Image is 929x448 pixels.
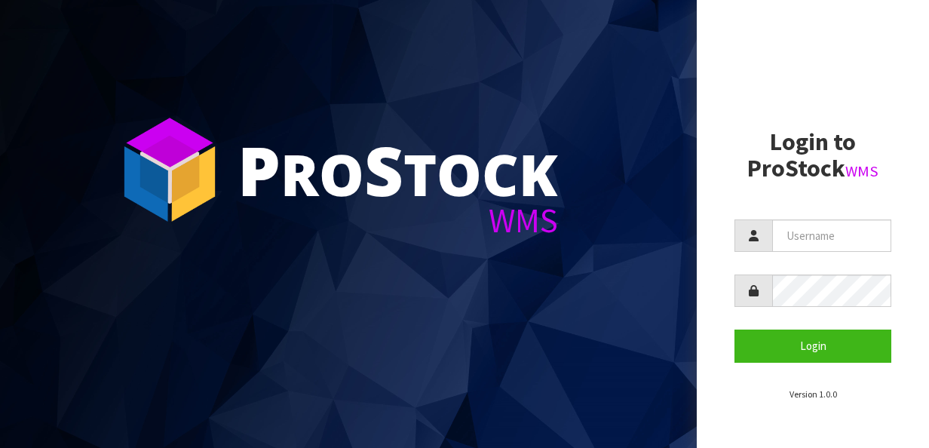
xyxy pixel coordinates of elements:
[772,219,891,252] input: Username
[734,129,891,182] h2: Login to ProStock
[364,124,403,216] span: S
[238,136,558,204] div: ro tock
[845,161,878,181] small: WMS
[113,113,226,226] img: ProStock Cube
[734,330,891,362] button: Login
[238,124,281,216] span: P
[238,204,558,238] div: WMS
[789,388,837,400] small: Version 1.0.0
